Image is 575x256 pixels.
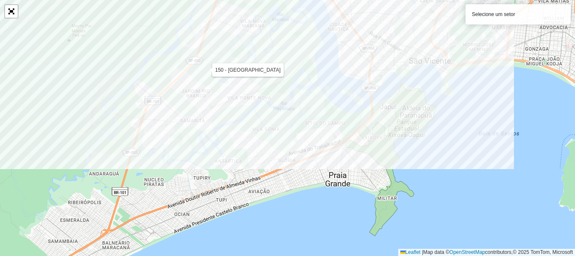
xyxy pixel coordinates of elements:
div: Map data © contributors,© 2025 TomTom, Microsoft [398,249,575,256]
div: Selecione um setor [466,4,571,24]
a: OpenStreetMap [450,249,485,255]
span: | [422,249,423,255]
a: Abrir mapa em tela cheia [5,5,18,18]
a: Leaflet [400,249,421,255]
